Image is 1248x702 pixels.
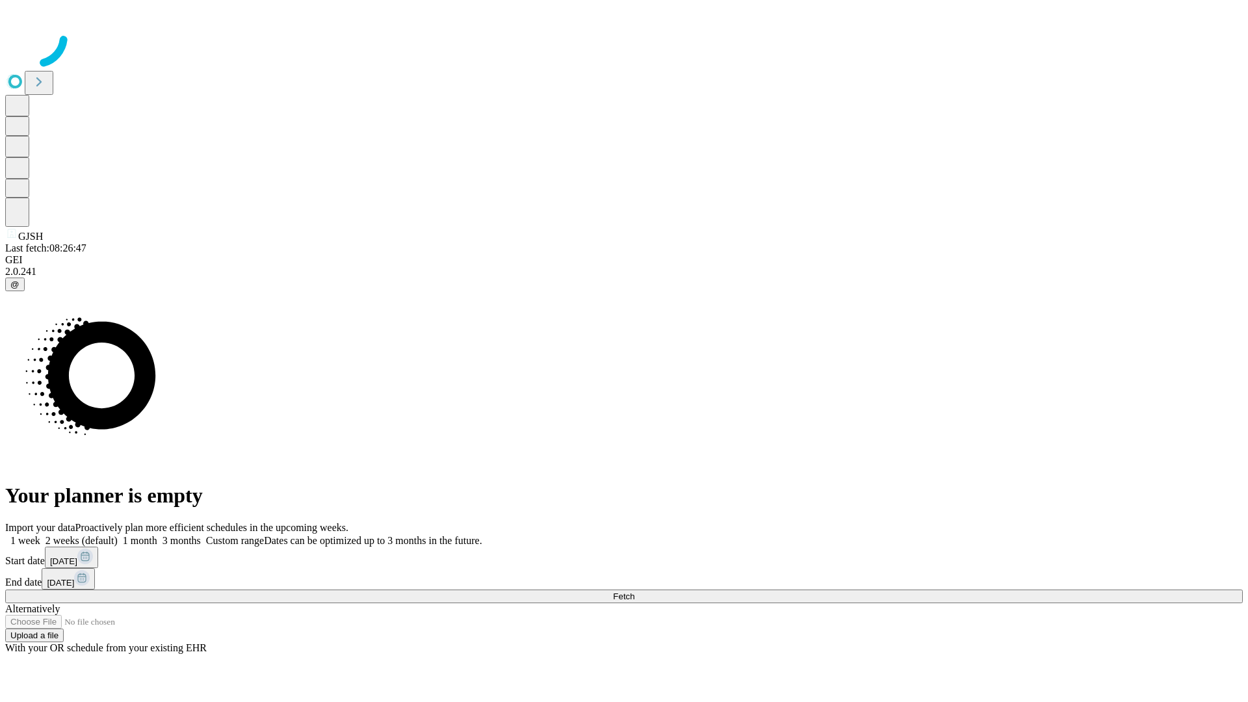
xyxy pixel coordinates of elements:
[5,590,1243,603] button: Fetch
[47,578,74,588] span: [DATE]
[5,266,1243,278] div: 2.0.241
[5,254,1243,266] div: GEI
[45,547,98,568] button: [DATE]
[5,642,207,653] span: With your OR schedule from your existing EHR
[45,535,118,546] span: 2 weeks (default)
[50,556,77,566] span: [DATE]
[613,591,634,601] span: Fetch
[5,547,1243,568] div: Start date
[18,231,43,242] span: GJSH
[5,242,86,253] span: Last fetch: 08:26:47
[162,535,201,546] span: 3 months
[5,484,1243,508] h1: Your planner is empty
[123,535,157,546] span: 1 month
[5,278,25,291] button: @
[5,629,64,642] button: Upload a file
[10,279,19,289] span: @
[42,568,95,590] button: [DATE]
[5,603,60,614] span: Alternatively
[75,522,348,533] span: Proactively plan more efficient schedules in the upcoming weeks.
[10,535,40,546] span: 1 week
[5,522,75,533] span: Import your data
[264,535,482,546] span: Dates can be optimized up to 3 months in the future.
[5,568,1243,590] div: End date
[206,535,264,546] span: Custom range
